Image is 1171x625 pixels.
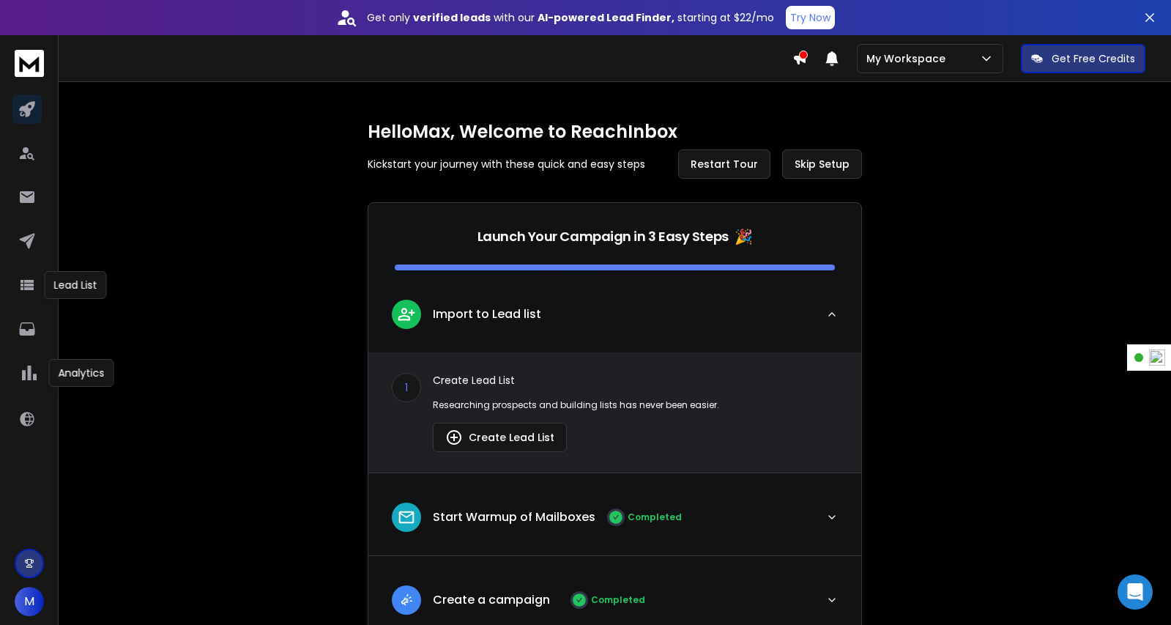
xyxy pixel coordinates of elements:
button: Restart Tour [678,149,770,179]
img: lead [397,305,416,323]
p: Create a campaign [433,591,550,609]
p: Launch Your Campaign in 3 Easy Steps [477,226,729,247]
div: leadImport to Lead list [368,352,861,473]
button: Get Free Credits [1021,44,1145,73]
img: lead [397,591,416,609]
p: Try Now [790,10,830,25]
img: lead [445,429,463,446]
button: Skip Setup [782,149,862,179]
p: Get Free Credits [1052,51,1135,66]
p: Completed [628,511,682,523]
div: 1 [392,373,421,402]
p: Kickstart your journey with these quick and easy steps [368,157,645,171]
p: Researching prospects and building lists has never been easier. [433,399,838,411]
strong: verified leads [413,10,491,25]
img: lead [397,508,416,527]
p: Create Lead List [433,373,838,388]
h1: Hello Max , Welcome to ReachInbox [368,120,862,144]
p: My Workspace [866,51,951,66]
button: leadImport to Lead list [368,288,861,352]
div: Open Intercom Messenger [1118,574,1153,610]
p: Start Warmup of Mailboxes [433,508,595,526]
div: Lead List [45,271,107,299]
button: Create Lead List [433,423,567,452]
button: M [15,587,44,616]
p: Get only with our starting at $22/mo [367,10,774,25]
button: leadStart Warmup of MailboxesCompleted [368,491,861,555]
p: Import to Lead list [433,306,541,323]
span: 🎉 [735,226,753,247]
img: logo [15,50,44,77]
p: Completed [591,594,645,606]
strong: AI-powered Lead Finder, [538,10,674,25]
div: Analytics [49,359,114,387]
button: Try Now [786,6,835,29]
span: Skip Setup [795,157,850,171]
